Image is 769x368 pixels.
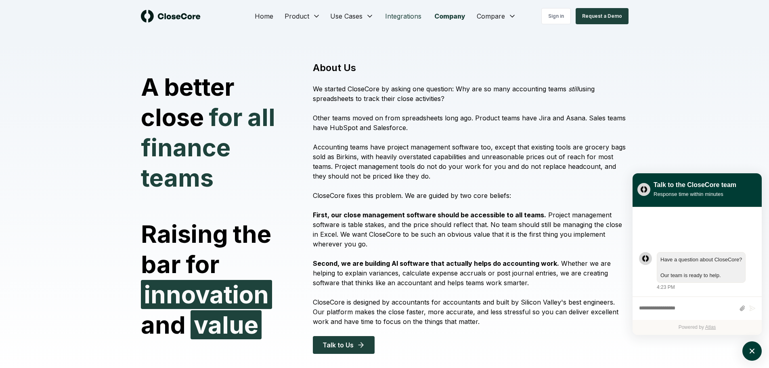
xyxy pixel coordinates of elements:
div: Talk to the CloseCore team [654,180,736,190]
strong: First, our close management software should be accessible to all teams. [313,211,546,219]
button: Talk to Us [313,336,375,354]
a: Sign in [541,8,571,24]
button: Attach files by clicking or dropping files here [739,305,745,312]
h1: About Us [313,61,628,74]
div: atlas-message-text [660,256,742,280]
i: still [568,85,578,93]
img: logo [141,10,201,23]
span: Use Cases [330,11,362,21]
div: atlas-composer [639,301,755,316]
div: Response time within minutes [654,190,736,198]
span: A [141,72,159,102]
span: Product [285,11,309,21]
a: Integrations [379,8,428,24]
p: We started CloseCore by asking one question: Why are so many accounting teams using spreadsheets ... [313,84,628,103]
div: atlas-message [639,252,755,291]
span: Compare [477,11,505,21]
p: CloseCore fixes this problem. We are guided by two core beliefs: [313,191,628,200]
div: Thursday, October 2, 4:23 PM [657,252,755,291]
div: atlas-message-bubble [657,252,746,283]
a: Company [428,8,472,24]
a: Atlas [705,324,716,330]
div: atlas-window [633,173,762,335]
span: the [233,219,271,249]
span: close [141,102,204,132]
span: Raising [141,219,228,249]
button: Request a Demo [576,8,629,24]
div: atlas-message-author-avatar [639,252,652,265]
button: Use Cases [325,8,379,24]
img: yblje5SQxOoZuw2TcITt_icon.png [637,183,650,196]
div: Powered by [633,320,762,335]
span: bar [141,249,181,280]
span: value [191,310,262,339]
span: for [209,103,243,132]
p: Other teams moved on from spreadsheets long ago. Product teams have Jira and Asana. Sales teams h... [313,113,628,132]
p: Whether we are helping to explain variances, calculate expense accruals or post journal entries, ... [313,259,628,288]
button: Compare [472,8,521,24]
strong: Second, we are building AI software that actually helps do accounting work. [313,259,559,267]
div: atlas-ticket [633,207,762,335]
span: finance [141,133,230,162]
button: Product [280,8,325,24]
span: all [247,103,275,132]
span: and [141,310,186,340]
span: for [186,249,220,280]
button: atlas-launcher [742,341,762,361]
span: teams [141,163,214,192]
p: Accounting teams have project management software too, except that existing tools are grocery bag... [313,142,628,181]
div: 4:23 PM [657,284,675,291]
a: Home [248,8,280,24]
span: innovation [141,280,272,309]
p: CloseCore is designed by accountants for accountants and built by Silicon Valley's best engineers... [313,297,628,326]
span: better [164,72,235,102]
p: Project management software is table stakes, and the price should reflect that. No team should st... [313,210,628,249]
